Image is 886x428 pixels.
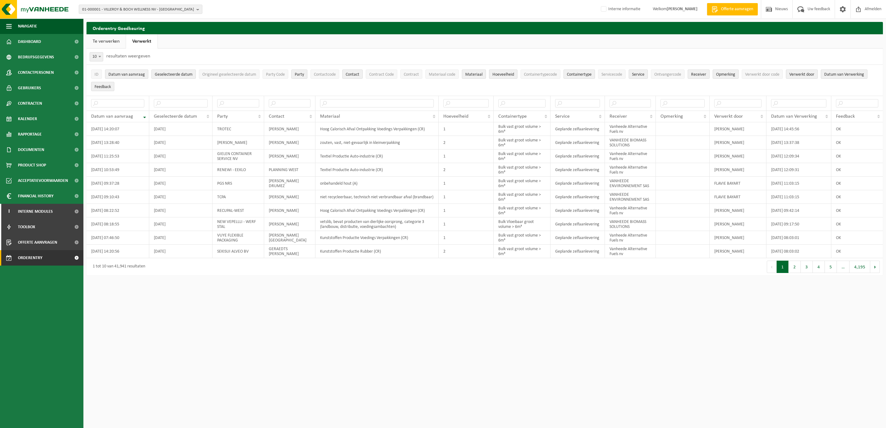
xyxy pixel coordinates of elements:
[439,190,494,204] td: 1
[831,231,883,245] td: OK
[91,82,114,91] button: FeedbackFeedback: Activate to sort
[494,163,551,177] td: Bulk vast groot volume > 6m³
[425,69,459,79] button: Materiaal codeMateriaal code: Activate to sort
[651,69,685,79] button: OntvangercodeOntvangercode: Activate to sort
[18,188,53,204] span: Financial History
[551,245,605,258] td: Geplande zelfaanlevering
[400,69,422,79] button: ContractContract: Activate to sort
[86,245,149,258] td: [DATE] 14:20:56
[86,122,149,136] td: [DATE] 14:20:07
[264,190,315,204] td: [PERSON_NAME]
[202,72,256,77] span: Origineel geselecteerde datum
[831,136,883,149] td: OK
[521,69,560,79] button: ContainertypecodeContainertypecode: Activate to sort
[315,204,439,217] td: Hoog Calorisch Afval Ontpakking Voedings Verpakkingen (CR)
[86,231,149,245] td: [DATE] 07:46:50
[264,204,315,217] td: [PERSON_NAME]
[462,69,486,79] button: MateriaalMateriaal: Activate to sort
[605,190,656,204] td: VANHEEDE ENVIRONNEMENT SAS
[551,217,605,231] td: Geplande zelfaanlevering
[269,114,284,119] span: Contact
[18,34,41,49] span: Dashboard
[266,72,285,77] span: Party Code
[524,72,557,77] span: Containertypecode
[439,204,494,217] td: 1
[439,231,494,245] td: 1
[465,72,483,77] span: Materiaal
[710,149,766,163] td: [PERSON_NAME]
[745,72,779,77] span: Verwerkt door code
[213,245,264,258] td: SEKISUI ALVEO BV
[837,261,850,273] span: …
[315,136,439,149] td: zouten, vast, niet-gevaarlijk in kleinverpakking
[824,72,864,77] span: Datum van Verwerking
[106,54,150,59] label: resultaten weergeven
[813,261,825,273] button: 4
[315,245,439,258] td: Kunststoffen Productie Rubber (CR)
[567,72,592,77] span: Containertype
[314,72,336,77] span: Contactcode
[315,177,439,190] td: onbehandeld hout (A)
[598,69,626,79] button: ServicecodeServicecode: Activate to sort
[551,163,605,177] td: Geplande zelfaanlevering
[149,163,213,177] td: [DATE]
[831,177,883,190] td: OK
[629,69,648,79] button: ServiceService: Activate to sort
[149,245,213,258] td: [DATE]
[18,80,41,96] span: Gebruikers
[601,72,622,77] span: Servicecode
[91,69,102,79] button: IDID: Activate to sort
[86,204,149,217] td: [DATE] 08:22:52
[710,217,766,231] td: [PERSON_NAME]
[600,5,640,14] label: Interne informatie
[263,69,288,79] button: Party CodeParty Code: Activate to sort
[766,204,831,217] td: [DATE] 09:42:14
[710,204,766,217] td: [PERSON_NAME]
[366,69,397,79] button: Contract CodeContract Code: Activate to sort
[789,72,814,77] span: Verwerkt door
[86,22,883,34] h2: Orderentry Goedkeuring
[605,204,656,217] td: Vanheede Alternative Fuels nv
[831,204,883,217] td: OK
[18,173,68,188] span: Acceptatievoorwaarden
[310,69,339,79] button: ContactcodeContactcode: Activate to sort
[766,122,831,136] td: [DATE] 14:45:56
[439,177,494,190] td: 1
[555,114,570,119] span: Service
[404,72,419,77] span: Contract
[494,217,551,231] td: Bulk Vloeibaar groot volume > 6m³
[605,177,656,190] td: VANHEEDE ENVIRONNEMENT SAS
[126,34,158,48] a: Verwerkt
[95,72,99,77] span: ID
[494,245,551,258] td: Bulk vast groot volume > 6m³
[217,114,228,119] span: Party
[605,231,656,245] td: Vanheede Alternative Fuels nv
[154,114,197,119] span: Geselecteerde datum
[710,190,766,204] td: FLAVIE BAYART
[155,72,192,77] span: Geselecteerde datum
[82,5,194,14] span: 01-000001 - VILLEROY & BOCH WELLNESS NV - [GEOGRAPHIC_DATA]
[713,69,739,79] button: OpmerkingOpmerking: Activate to sort
[710,177,766,190] td: FLAVIE BAYART
[264,163,315,177] td: PLANNING WEST
[149,149,213,163] td: [DATE]
[213,204,264,217] td: RECUPAL-WEST
[710,231,766,245] td: [PERSON_NAME]
[710,122,766,136] td: [PERSON_NAME]
[108,72,145,77] span: Datum van aanvraag
[18,65,54,80] span: Contactpersonen
[91,114,133,119] span: Datum van aanvraag
[346,72,359,77] span: Contact
[836,114,855,119] span: Feedback
[492,72,514,77] span: Hoeveelheid
[18,219,35,235] span: Toolbox
[439,163,494,177] td: 2
[719,6,755,12] span: Offerte aanvragen
[605,149,656,163] td: Vanheede Alternative Fuels nv
[551,231,605,245] td: Geplande zelfaanlevering
[489,69,517,79] button: HoeveelheidHoeveelheid: Activate to sort
[439,149,494,163] td: 1
[605,136,656,149] td: VANHEEDE BIOMASS SOLUTIONS
[767,261,777,273] button: Previous
[90,52,103,61] span: 10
